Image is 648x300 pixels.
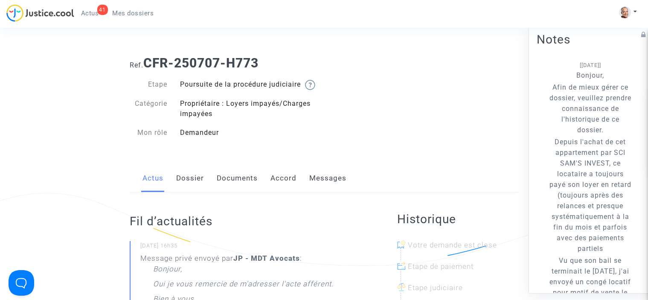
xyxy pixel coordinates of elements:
a: Messages [309,164,346,192]
a: Accord [270,164,296,192]
p: Oui je vous remercie de m'adresser l'acte afférent. [153,279,334,294]
h2: Notes [537,32,644,47]
div: Poursuite de la procédure judiciaire [174,79,324,90]
p: Depuis l'achat de cet appartement par SCI SAM'S INVEST, ce locataire a toujours payé son loyer en... [549,137,631,254]
a: Actus [142,164,163,192]
h2: Fil d’actualités [130,214,363,229]
div: Catégorie [123,99,174,119]
span: [[DATE]] [580,61,601,68]
div: Etape [123,79,174,90]
div: Demandeur [174,128,324,138]
a: 41Actus [74,7,106,20]
img: help.svg [305,80,315,90]
img: jc-logo.svg [6,4,74,22]
span: Votre demande est close [408,241,497,249]
small: [DATE] 16h35 [140,242,363,253]
p: Bonjour, [153,264,182,279]
div: Propriétaire : Loyers impayés/Charges impayées [174,99,324,119]
b: JP - MDT Avocats [233,254,300,262]
img: ACg8ocKZU31xno-LpBqyWwI6qQfhaET-15XAm_d3fkRpZRSuTkJYLxqnFA=s96-c [619,6,631,18]
span: Actus [81,9,99,17]
a: Documents [217,164,258,192]
iframe: Help Scout Beacon - Open [9,270,34,296]
span: Mes dossiers [113,9,154,17]
p: Afin de mieux gérer ce dossier, veuillez prendre connaissance de l'historique de ce dossier. [549,82,631,135]
a: Mes dossiers [106,7,161,20]
h2: Historique [397,212,518,227]
span: Ref. [130,61,143,69]
div: 41 [97,5,108,15]
b: CFR-250707-H773 [143,55,259,70]
a: Dossier [176,164,204,192]
p: Bonjour, [549,70,631,80]
div: Mon rôle [123,128,174,138]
